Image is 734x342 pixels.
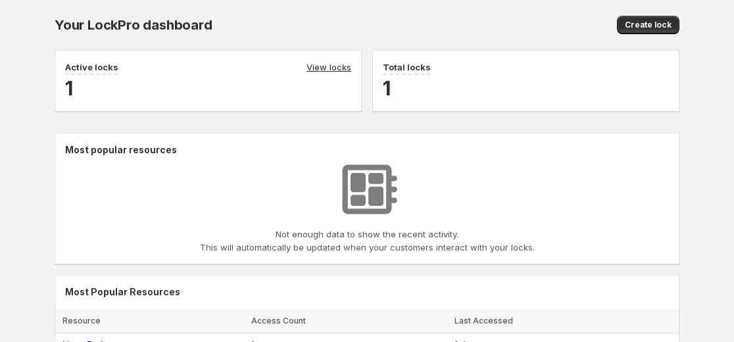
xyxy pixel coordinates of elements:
span: Create lock [625,20,672,30]
h2: Most popular resources [65,143,669,157]
p: Active locks [65,61,118,74]
p: Not enough data to show the recent activity. This will automatically be updated when your custome... [200,228,535,254]
h2: 1 [65,75,351,101]
h2: 1 [383,75,669,101]
span: Access Count [251,316,306,326]
span: Resource [62,316,101,326]
img: No resources found [334,157,400,222]
h2: Most Popular Resources [65,285,669,299]
span: Your LockPro dashboard [55,17,212,33]
span: Last Accessed [454,316,513,326]
a: View locks [306,61,351,75]
button: Create lock [617,16,679,34]
p: Total locks [383,61,431,74]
